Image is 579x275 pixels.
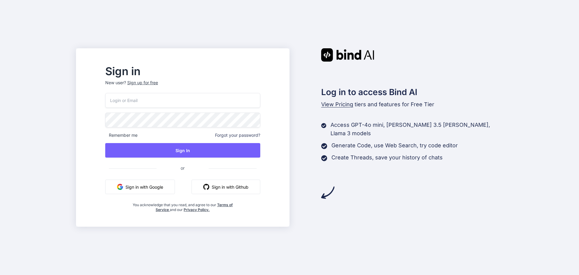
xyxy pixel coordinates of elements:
p: New user? [105,80,260,93]
img: google [117,184,123,190]
p: Generate Code, use Web Search, try code editor [331,141,458,150]
img: github [203,184,209,190]
button: Sign In [105,143,260,158]
a: Privacy Policy. [184,207,210,212]
p: tiers and features for Free Tier [321,100,503,109]
span: Remember me [105,132,138,138]
span: View Pricing [321,101,353,107]
div: Sign up for free [127,80,158,86]
h2: Log in to access Bind AI [321,86,503,98]
button: Sign in with Google [105,180,175,194]
a: Terms of Service [156,203,233,212]
img: arrow [321,186,334,199]
img: Bind AI logo [321,48,374,62]
span: or [157,161,209,175]
p: Create Threads, save your history of chats [331,153,443,162]
div: You acknowledge that you read, and agree to our and our [131,199,234,212]
span: Forgot your password? [215,132,260,138]
input: Login or Email [105,93,260,108]
p: Access GPT-4o mini, [PERSON_NAME] 3.5 [PERSON_NAME], Llama 3 models [331,121,503,138]
h2: Sign in [105,66,260,76]
button: Sign in with Github [191,180,260,194]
